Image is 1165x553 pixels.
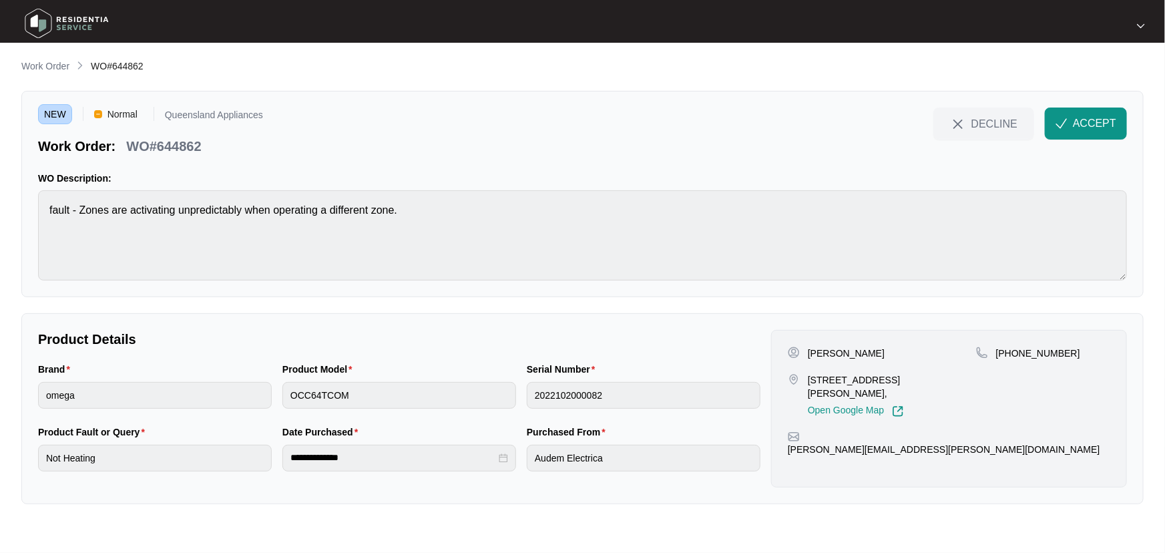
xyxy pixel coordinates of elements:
img: map-pin [788,431,800,443]
p: WO#644862 [126,137,201,156]
a: Open Google Map [808,405,904,417]
img: map-pin [976,347,988,359]
img: check-Icon [1056,118,1068,130]
img: chevron-right [75,60,85,71]
button: close-IconDECLINE [933,108,1034,140]
label: Serial Number [527,363,600,376]
span: Normal [102,104,143,124]
img: close-Icon [950,116,966,132]
p: [PERSON_NAME] [808,347,885,360]
img: Vercel Logo [94,110,102,118]
p: [PERSON_NAME][EMAIL_ADDRESS][PERSON_NAME][DOMAIN_NAME] [788,443,1100,456]
p: [STREET_ADDRESS][PERSON_NAME], [808,373,976,400]
img: user-pin [788,347,800,359]
p: Product Details [38,330,760,349]
input: Purchased From [527,445,760,472]
textarea: fault - Zones are activating unpredictably when operating a different zone. [38,190,1127,281]
span: NEW [38,104,72,124]
p: Work Order [21,59,69,73]
button: check-IconACCEPT [1045,108,1127,140]
p: [PHONE_NUMBER] [996,347,1080,360]
span: ACCEPT [1073,116,1116,132]
label: Purchased From [527,425,611,439]
input: Serial Number [527,382,760,409]
img: dropdown arrow [1137,23,1145,29]
input: Product Fault or Query [38,445,272,472]
span: DECLINE [971,116,1017,131]
label: Product Fault or Query [38,425,150,439]
p: WO Description: [38,172,1127,185]
label: Date Purchased [282,425,363,439]
img: residentia service logo [20,3,113,43]
input: Date Purchased [290,451,496,465]
label: Brand [38,363,75,376]
p: Work Order: [38,137,115,156]
span: WO#644862 [91,61,144,71]
img: map-pin [788,373,800,385]
a: Work Order [19,59,72,74]
input: Product Model [282,382,516,409]
p: Queensland Appliances [165,110,263,124]
img: Link-External [892,405,904,417]
input: Brand [38,382,272,409]
label: Product Model [282,363,358,376]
